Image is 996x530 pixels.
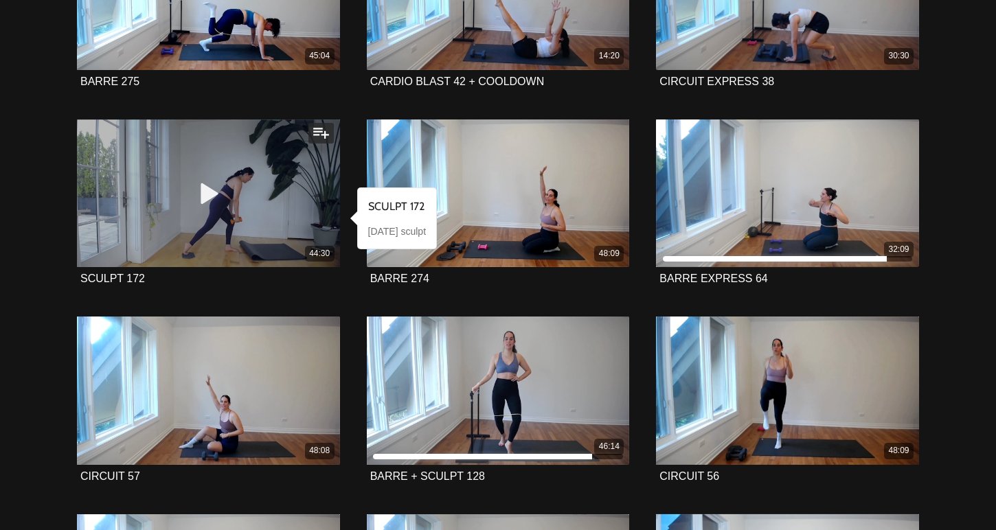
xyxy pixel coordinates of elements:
[659,471,719,482] a: CIRCUIT 56
[656,316,919,464] a: CIRCUIT 56 48:09
[884,48,914,64] div: 30:30
[305,443,335,459] div: 48:08
[884,443,914,459] div: 48:09
[77,316,340,464] a: CIRCUIT 57 48:08
[308,123,334,143] button: Add to my list
[305,48,335,64] div: 45:04
[656,119,919,267] a: BARRE EXPRESS 64 32:09
[370,273,429,284] a: BARRE 274
[80,471,140,482] a: CIRCUIT 57
[370,471,485,482] a: BARRE + SCULPT 128
[80,76,139,87] a: BARRE 275
[368,200,425,213] strong: SCULPT 172
[77,119,340,267] a: SCULPT 172 44:30
[659,273,767,284] a: BARRE EXPRESS 64
[370,76,545,87] a: CARDIO BLAST 42 + COOLDOWN
[659,76,774,87] a: CIRCUIT EXPRESS 38
[884,242,914,257] div: 32:09
[305,246,335,262] div: 44:30
[594,246,624,262] div: 48:09
[367,119,630,267] a: BARRE 274 48:09
[594,48,624,64] div: 14:20
[368,224,427,238] p: [DATE] sculpt
[80,273,145,284] a: SCULPT 172
[367,316,630,464] a: BARRE + SCULPT 128 46:14
[594,439,624,454] div: 46:14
